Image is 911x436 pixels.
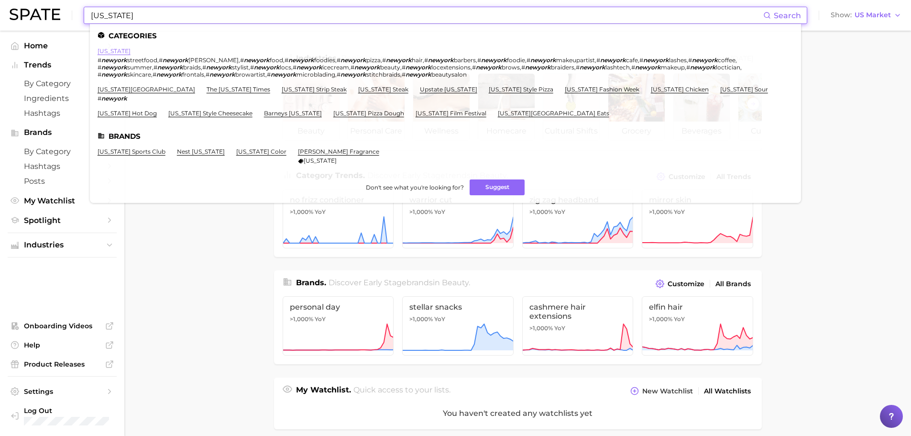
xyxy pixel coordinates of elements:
[8,238,117,252] button: Industries
[8,91,117,106] a: Ingredients
[154,64,157,71] span: #
[554,324,565,332] span: YoY
[428,56,454,64] em: newyork
[283,189,394,248] a: no frizz conditioner>1,000% YoY
[24,360,100,369] span: Product Releases
[240,56,244,64] span: #
[24,128,100,137] span: Brands
[24,147,100,156] span: by Category
[270,56,283,64] span: food
[412,56,423,64] span: hair
[386,56,412,64] em: newyork
[402,64,406,71] span: #
[718,56,735,64] span: coffee
[402,296,514,356] a: stellar snacks>1,000% YoY
[382,56,386,64] span: #
[442,278,469,287] span: beauty
[424,56,428,64] span: #
[653,277,706,291] button: Customize
[98,64,101,71] span: #
[605,64,630,71] span: lashtech
[24,406,115,415] span: Log Out
[314,56,335,64] span: foodies
[402,71,406,78] span: #
[24,61,100,69] span: Trends
[290,302,387,312] span: personal day
[8,125,117,140] button: Brands
[596,56,600,64] span: #
[24,341,100,349] span: Help
[24,241,100,249] span: Industries
[434,208,445,216] span: YoY
[366,184,464,191] span: Don't see what you're looking for?
[431,71,467,78] span: beautysalon
[8,403,117,428] a: Log out. Currently logged in with e-mail yemin@goodai-global.com.
[282,86,347,93] a: [US_STATE] strip steak
[24,387,100,396] span: Settings
[431,64,471,71] span: locextensions
[774,11,801,20] span: Search
[716,64,740,71] span: loctician
[702,385,753,398] a: All Watchlists
[8,357,117,371] a: Product Releases
[409,302,506,312] span: stellar snacks
[498,110,609,117] a: [US_STATE][GEOGRAPHIC_DATA] eats
[315,208,326,216] span: YoY
[358,86,408,93] a: [US_STATE] steak
[639,56,643,64] span: #
[661,64,685,71] span: makeup
[274,398,762,429] div: You haven't created any watchlists yet
[24,94,100,103] span: Ingredients
[855,12,891,18] span: US Market
[686,64,690,71] span: #
[153,71,156,78] span: #
[340,56,366,64] em: newyork
[101,95,127,102] em: newyork
[8,106,117,121] a: Hashtags
[8,193,117,208] a: My Watchlist
[163,56,188,64] em: newyork
[529,302,626,321] span: cashmere hair extensions
[98,71,101,78] span: #
[580,64,605,71] em: newyork
[420,86,477,93] a: upstate [US_STATE]
[24,216,100,225] span: Spotlight
[8,58,117,72] button: Trends
[668,280,704,288] span: Customize
[351,64,354,71] span: #
[631,64,635,71] span: #
[264,110,322,117] a: barneys [US_STATE]
[713,278,753,291] a: All Brands
[643,56,669,64] em: newyork
[688,56,692,64] span: #
[576,64,580,71] span: #
[159,56,163,64] span: #
[98,132,793,140] li: Brands
[409,315,433,323] span: >1,000%
[8,38,117,53] a: Home
[250,64,254,71] span: #
[290,208,313,215] span: >1,000%
[183,64,201,71] span: braids
[565,86,639,93] a: [US_STATE] fashion week
[366,56,381,64] span: pizza
[416,110,486,117] a: [US_STATE] film festival
[522,296,634,356] a: cashmere hair extensions>1,000% YoY
[24,41,100,50] span: Home
[828,9,904,22] button: ShowUS Market
[8,76,117,91] a: by Category
[271,71,296,78] em: newyork
[182,71,204,78] span: frontals
[692,56,718,64] em: newyork
[127,56,157,64] span: streetfood
[489,86,553,93] a: [US_STATE] style pizza
[156,71,182,78] em: newyork
[24,177,100,186] span: Posts
[831,12,852,18] span: Show
[267,71,271,78] span: #
[674,315,685,323] span: YoY
[232,64,249,71] span: stylist
[402,189,514,248] a: warrior cut>1,000% YoY
[98,110,157,117] a: [US_STATE] hot dog
[380,64,400,71] span: beauty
